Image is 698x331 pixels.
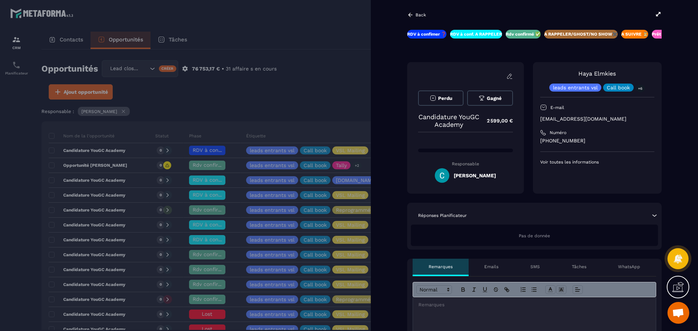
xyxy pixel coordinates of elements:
[540,116,654,122] p: [EMAIL_ADDRESS][DOMAIN_NAME]
[418,113,480,128] p: Candidature YouGC Academy
[418,213,467,218] p: Réponses Planificateur
[450,31,502,37] p: RDV à conf. A RAPPELER
[544,31,618,37] p: A RAPPELER/GHOST/NO SHOW✖️
[652,31,689,37] p: Prêt à acheter 🎰
[635,85,645,92] p: +6
[467,90,513,106] button: Gagné
[454,173,496,178] h5: [PERSON_NAME]
[530,264,540,270] p: SMS
[621,31,648,37] p: A SUIVRE ⏳
[438,96,452,101] span: Perdu
[519,233,550,238] span: Pas de donnée
[487,96,502,101] span: Gagné
[553,85,598,90] p: leads entrants vsl
[407,31,446,37] p: RDV à confimer ❓
[484,264,498,270] p: Emails
[506,31,541,37] p: Rdv confirmé ✅
[540,159,654,165] p: Voir toutes les informations
[429,264,453,270] p: Remarques
[540,137,654,144] p: [PHONE_NUMBER]
[578,70,616,77] a: Haya Elmkies
[550,130,566,136] p: Numéro
[550,105,564,110] p: E-mail
[416,12,426,17] p: Back
[418,90,464,106] button: Perdu
[572,264,586,270] p: Tâches
[418,161,513,166] p: Responsable
[480,114,513,128] p: 2 599,00 €
[667,302,689,324] div: Ouvrir le chat
[618,264,640,270] p: WhatsApp
[607,85,630,90] p: Call book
